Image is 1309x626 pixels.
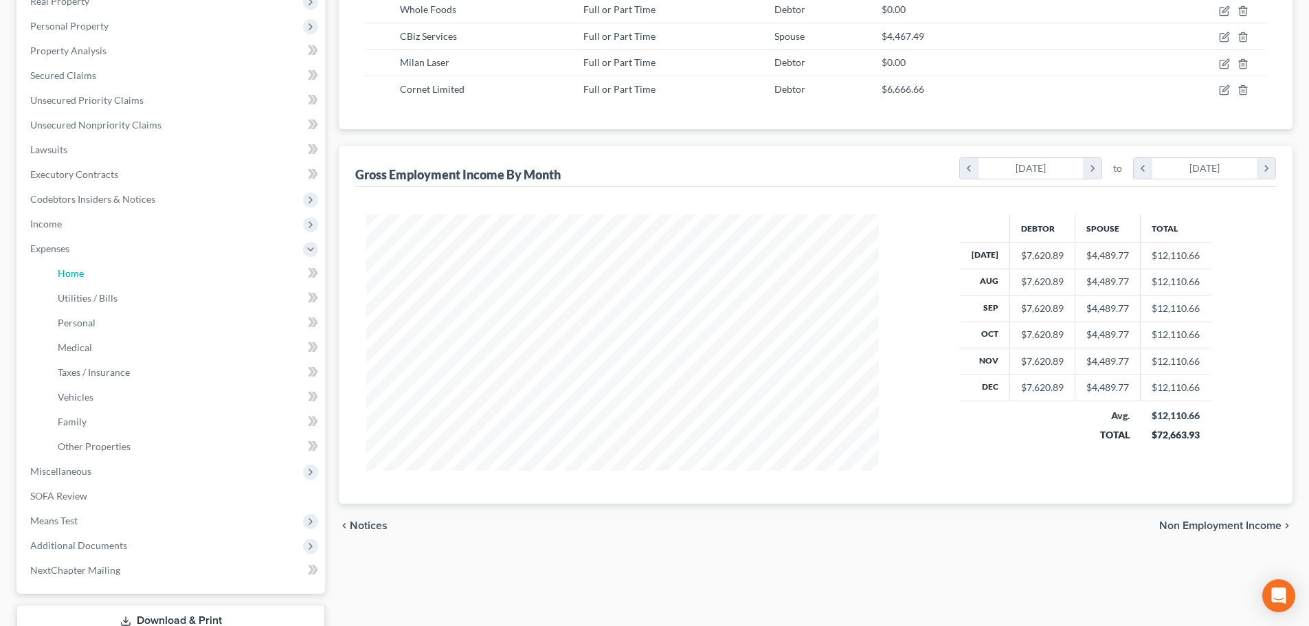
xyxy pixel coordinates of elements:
[1152,428,1200,442] div: $72,663.93
[19,137,325,162] a: Lawsuits
[1021,249,1064,262] div: $7,620.89
[400,3,456,15] span: Whole Foods
[960,158,978,179] i: chevron_left
[583,56,656,68] span: Full or Part Time
[400,30,457,42] span: CBiz Services
[1262,579,1295,612] div: Open Intercom Messenger
[19,484,325,508] a: SOFA Review
[961,322,1010,348] th: Oct
[1021,275,1064,289] div: $7,620.89
[47,311,325,335] a: Personal
[1021,302,1064,315] div: $7,620.89
[47,286,325,311] a: Utilities / Bills
[1141,295,1211,322] td: $12,110.66
[1152,409,1200,423] div: $12,110.66
[1141,214,1211,242] th: Total
[58,267,84,279] span: Home
[58,416,87,427] span: Family
[19,558,325,583] a: NextChapter Mailing
[961,348,1010,375] th: Nov
[1021,355,1064,368] div: $7,620.89
[58,317,96,328] span: Personal
[583,30,656,42] span: Full or Part Time
[961,269,1010,295] th: Aug
[47,335,325,360] a: Medical
[882,56,906,68] span: $0.00
[47,410,325,434] a: Family
[30,539,127,551] span: Additional Documents
[1257,158,1275,179] i: chevron_right
[47,360,325,385] a: Taxes / Insurance
[961,375,1010,401] th: Dec
[1141,375,1211,401] td: $12,110.66
[30,218,62,230] span: Income
[355,166,561,183] div: Gross Employment Income By Month
[30,94,144,106] span: Unsecured Priority Claims
[400,56,449,68] span: Milan Laser
[30,564,120,576] span: NextChapter Mailing
[30,465,91,477] span: Miscellaneous
[1141,348,1211,375] td: $12,110.66
[19,162,325,187] a: Executory Contracts
[19,38,325,63] a: Property Analysis
[774,30,805,42] span: Spouse
[19,88,325,113] a: Unsecured Priority Claims
[1021,328,1064,342] div: $7,620.89
[30,119,161,131] span: Unsecured Nonpriority Claims
[1086,302,1129,315] div: $4,489.77
[1282,520,1293,531] i: chevron_right
[1113,161,1122,175] span: to
[978,158,1084,179] div: [DATE]
[774,3,805,15] span: Debtor
[1010,214,1075,242] th: Debtor
[30,69,96,81] span: Secured Claims
[58,391,93,403] span: Vehicles
[339,520,350,531] i: chevron_left
[350,520,388,531] span: Notices
[961,295,1010,322] th: Sep
[1086,328,1129,342] div: $4,489.77
[58,440,131,452] span: Other Properties
[583,83,656,95] span: Full or Part Time
[30,144,67,155] span: Lawsuits
[1141,322,1211,348] td: $12,110.66
[961,243,1010,269] th: [DATE]
[882,30,924,42] span: $4,467.49
[30,490,87,502] span: SOFA Review
[30,243,69,254] span: Expenses
[47,261,325,286] a: Home
[882,83,924,95] span: $6,666.66
[339,520,388,531] button: chevron_left Notices
[1075,214,1141,242] th: Spouse
[1152,158,1257,179] div: [DATE]
[1086,428,1130,442] div: TOTAL
[1021,381,1064,394] div: $7,620.89
[30,168,118,180] span: Executory Contracts
[30,193,155,205] span: Codebtors Insiders & Notices
[47,385,325,410] a: Vehicles
[47,434,325,459] a: Other Properties
[58,342,92,353] span: Medical
[1083,158,1101,179] i: chevron_right
[1086,381,1129,394] div: $4,489.77
[58,366,130,378] span: Taxes / Insurance
[19,63,325,88] a: Secured Claims
[58,292,118,304] span: Utilities / Bills
[1134,158,1152,179] i: chevron_left
[774,56,805,68] span: Debtor
[1086,355,1129,368] div: $4,489.77
[400,83,465,95] span: Cornet Limited
[1141,243,1211,269] td: $12,110.66
[30,20,109,32] span: Personal Property
[1159,520,1293,531] button: Non Employment Income chevron_right
[19,113,325,137] a: Unsecured Nonpriority Claims
[30,45,107,56] span: Property Analysis
[1141,269,1211,295] td: $12,110.66
[1086,409,1130,423] div: Avg.
[774,83,805,95] span: Debtor
[1086,249,1129,262] div: $4,489.77
[1159,520,1282,531] span: Non Employment Income
[882,3,906,15] span: $0.00
[30,515,78,526] span: Means Test
[583,3,656,15] span: Full or Part Time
